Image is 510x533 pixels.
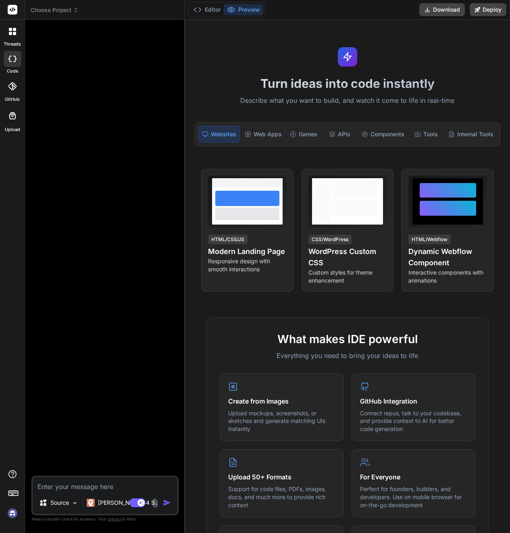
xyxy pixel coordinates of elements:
[208,235,248,244] div: HTML/CSS/JS
[408,235,451,244] div: HTML/Webflow
[360,396,467,406] h4: GitHub Integration
[208,246,287,257] h4: Modern Landing Page
[408,269,487,285] p: Interactive components with animations
[87,499,95,507] img: Claude 4 Sonnet
[7,68,18,75] label: code
[220,351,475,360] p: Everything you need to bring your ideas to life
[360,409,467,433] p: Connect repos, talk to your codebase, and provide context to AI for better code generation
[408,246,487,269] h4: Dynamic Webflow Component
[6,506,19,520] img: signin
[308,269,387,285] p: Custom styles for theme enhancement
[220,331,475,348] h2: What makes IDE powerful
[470,3,506,16] button: Deploy
[98,499,158,507] p: [PERSON_NAME] 4 S..
[228,472,335,482] h4: Upload 50+ Formats
[308,235,352,244] div: CSS/WordPress
[445,126,497,143] div: Internal Tools
[228,396,335,406] h4: Create from Images
[409,126,443,143] div: Tools
[31,6,79,14] span: Choose Project
[4,41,21,48] label: threads
[108,516,123,521] span: privacy
[308,246,387,269] h4: WordPress Custom CSS
[208,257,287,273] p: Responsive design with smooth interactions
[360,472,467,482] h4: For Everyone
[287,126,321,143] div: Games
[190,76,505,91] h1: Turn ideas into code instantly
[190,96,505,106] p: Describe what you want to build, and watch it come to life in real-time
[5,96,20,103] label: GitHub
[228,485,335,509] p: Support for code files, PDFs, images, docs, and much more to provide rich context
[360,485,467,509] p: Perfect for founders, builders, and developers. Use on mobile browser for on-the-go development
[323,126,357,143] div: APIs
[228,409,335,433] p: Upload mockups, screenshots, or sketches and generate matching UIs instantly
[190,4,224,15] button: Editor
[5,126,20,133] label: Upload
[358,126,408,143] div: Components
[31,515,179,523] p: Always double-check its answers. Your in Bind
[419,3,465,16] button: Download
[224,4,263,15] button: Preview
[71,500,78,506] img: Pick Models
[150,498,160,508] img: attachment
[163,499,171,507] img: icon
[241,126,285,143] div: Web Apps
[50,499,69,507] p: Source
[198,126,240,143] div: Websites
